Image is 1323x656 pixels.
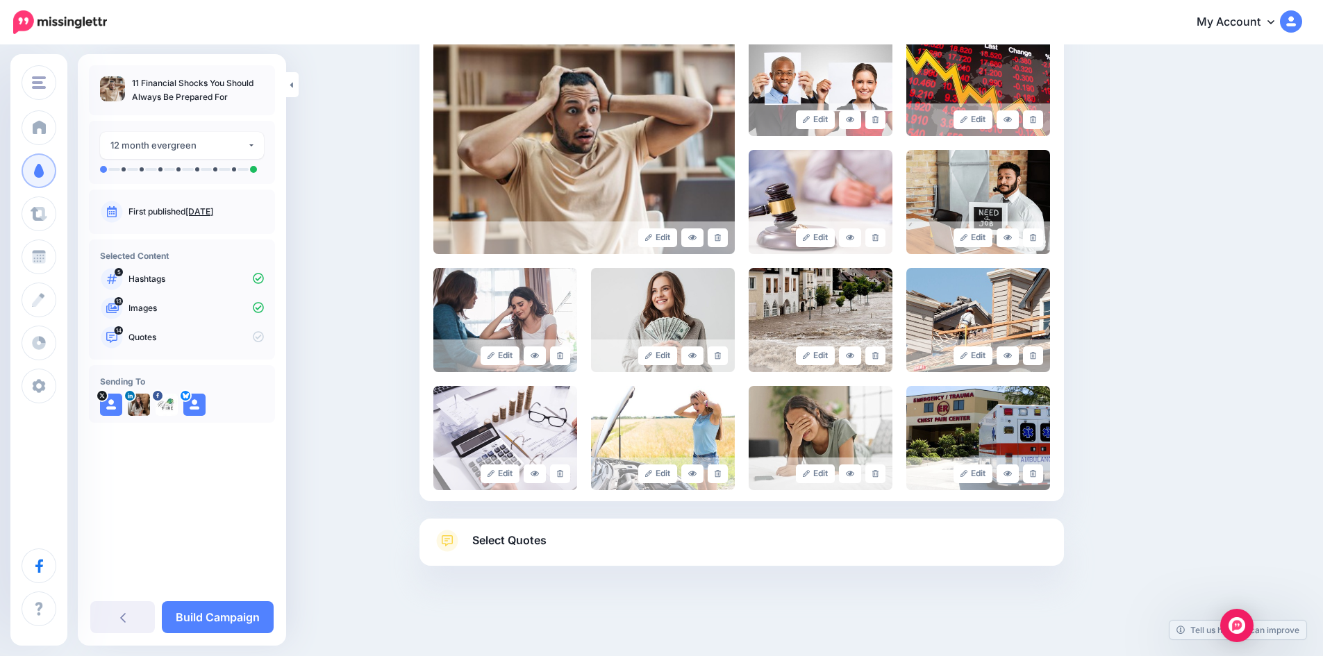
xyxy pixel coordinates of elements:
[749,386,892,490] img: 9bf60ec63e89830a3df728b750452aab_large.jpg
[128,394,150,416] img: 1690273302207-88569.png
[32,76,46,89] img: menu.png
[472,531,547,550] span: Select Quotes
[796,346,835,365] a: Edit
[954,464,993,483] a: Edit
[954,110,993,129] a: Edit
[638,346,678,365] a: Edit
[749,268,892,372] img: 491155e5dd77f1c34846e2f80901c1d6_large.jpg
[906,386,1050,490] img: e21c0c9e07d3ae49409b149fd6d4251b_large.jpg
[100,394,122,416] img: user_default_image.png
[749,32,892,136] img: 4f265f3f76aa33b294e13a805ce09e1b_large.jpg
[638,464,678,483] a: Edit
[591,386,735,490] img: 2f28d64a622f402286edd5b0c8351151_large.jpg
[128,273,264,285] p: Hashtags
[13,10,107,34] img: Missinglettr
[1183,6,1302,40] a: My Account
[906,150,1050,254] img: 9597b9b5c1ad6d0ba30574db98f22f3b_large.jpg
[132,76,264,104] p: 11 Financial Shocks You Should Always Be Prepared For
[115,268,123,276] span: 5
[433,32,735,254] img: 16c3157591b39776040adb91e3fd7aab_large.jpg
[128,205,264,218] p: First published
[954,228,993,247] a: Edit
[591,268,735,372] img: e6b0d5bc3e1f9400f736905dce81d964_large.jpg
[796,110,835,129] a: Edit
[796,228,835,247] a: Edit
[156,394,178,416] img: 302279413_941954216721528_4677248601821306673_n-bsa153469.jpg
[1170,621,1306,639] a: Tell us how we can improve
[433,386,577,490] img: 9f2942bcd9484c73b6e2ed398a189b34_large.jpg
[796,464,835,483] a: Edit
[128,331,264,344] p: Quotes
[183,394,206,416] img: user_default_image.png
[906,268,1050,372] img: 17c21bde7b2458b6835a7cc986a84ea5_large.jpg
[100,132,264,159] button: 12 month evergreen
[115,297,123,305] span: 13
[433,530,1050,566] a: Select Quotes
[100,376,264,387] h4: Sending To
[481,346,520,365] a: Edit
[433,268,577,372] img: 4a3f92703fc93e24171284f5a8df174c_large.jpg
[906,32,1050,136] img: b467a7b7856d7bb4dfc060df6bdca903_large.jpg
[481,464,520,483] a: Edit
[100,76,125,101] img: 16c3157591b39776040adb91e3fd7aab_thumb.jpg
[954,346,993,365] a: Edit
[115,326,124,335] span: 14
[1220,609,1254,642] div: Open Intercom Messenger
[749,150,892,254] img: d7e4271db3f6f1737f988ab5ed7bb2b9_large.jpg
[100,251,264,261] h4: Selected Content
[128,302,264,314] p: Images
[638,228,678,247] a: Edit
[110,137,247,153] div: 12 month evergreen
[185,206,213,217] a: [DATE]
